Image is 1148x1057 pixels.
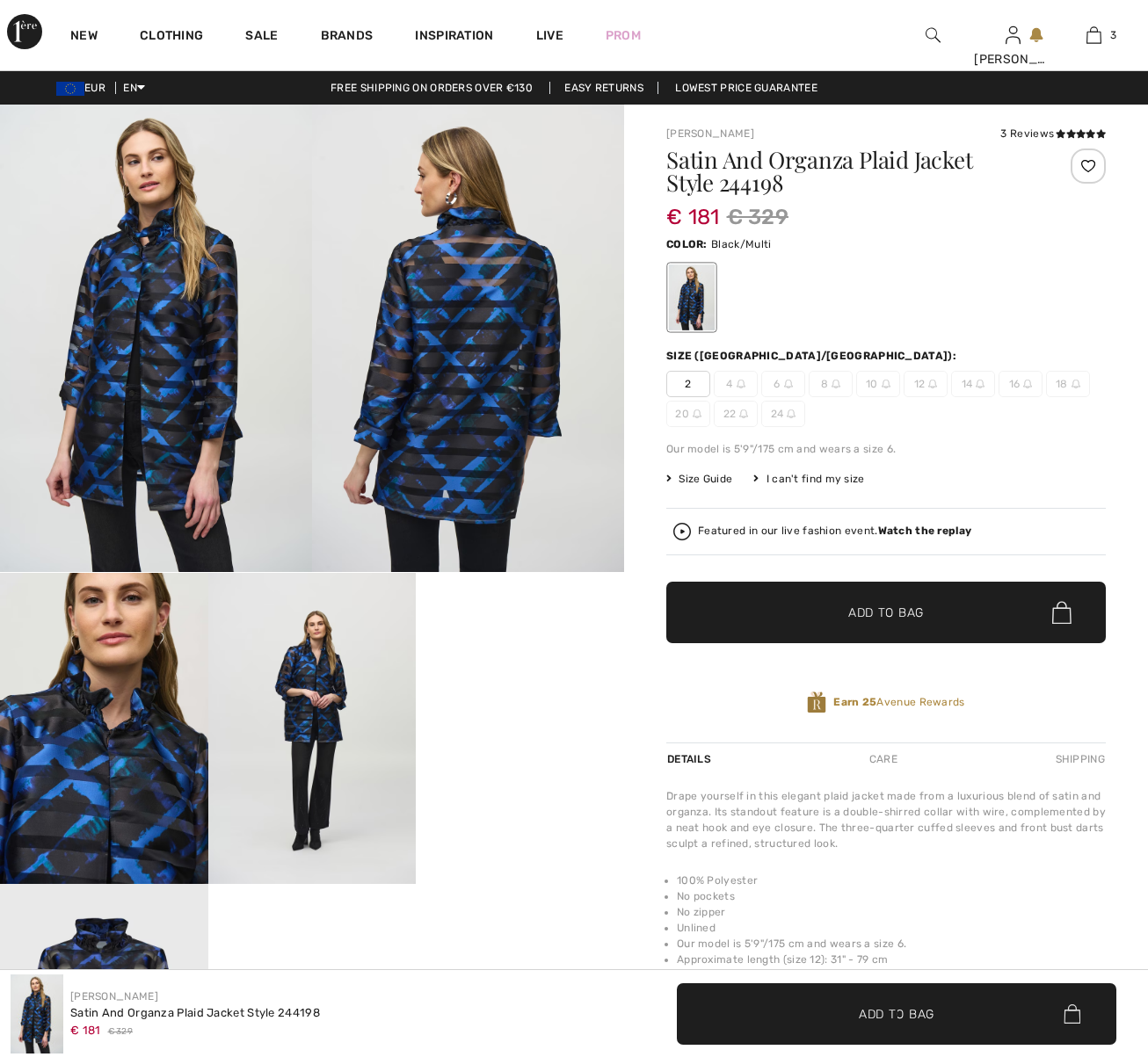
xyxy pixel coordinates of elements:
img: 1ère Avenue [7,14,42,49]
a: [PERSON_NAME] [666,127,754,140]
li: Unlined [677,920,1106,936]
span: Inspiration [415,28,493,47]
div: Care [854,743,912,775]
a: [PERSON_NAME] [70,990,158,1003]
li: No zipper [677,904,1106,920]
img: ring-m.svg [976,380,985,388]
span: 12 [904,371,948,397]
button: Add to Bag [677,983,1116,1045]
span: 18 [1046,371,1090,397]
strong: Earn 25 [833,696,876,708]
div: Drape yourself in this elegant plaid jacket made from a luxurious blend of satin and organza. Its... [666,788,1106,851]
span: 10 [856,371,900,397]
li: Approximate length (size 12): 31" - 79 cm [677,952,1106,967]
img: Satin and Organza Plaid Jacket Style 244198 [11,974,63,1053]
span: € 181 [70,1024,101,1037]
span: 6 [761,371,805,397]
div: I can't find my size [753,471,864,487]
strong: Watch the replay [878,525,972,537]
a: Prom [606,26,641,45]
span: Add to Bag [859,1004,934,1023]
div: Details [666,743,716,775]
img: search the website [926,25,941,46]
span: Color: [666,238,708,250]
span: 20 [666,401,710,427]
img: Satin and Organza Plaid Jacket Style 244198. 4 [208,573,417,885]
video: Your browser does not support the video tag. [416,573,624,677]
img: ring-m.svg [737,380,745,388]
img: Bag.svg [1052,601,1072,624]
span: 3 [1110,27,1116,43]
span: € 329 [108,1025,134,1039]
div: Our model is 5'9"/175 cm and wears a size 6. [666,441,1106,457]
a: New [70,28,98,47]
a: Sign In [1006,26,1021,43]
a: Brands [321,28,374,47]
a: 3 [1055,25,1133,46]
span: € 181 [666,187,720,229]
span: 4 [714,371,758,397]
li: No pockets [677,888,1106,904]
img: ring-m.svg [1023,380,1032,388]
div: Featured in our live fashion event. [698,525,971,537]
span: 2 [666,371,710,397]
img: ring-m.svg [928,380,937,388]
img: My Bag [1086,25,1101,46]
a: Live [536,26,563,45]
div: Shipping [1051,743,1106,775]
span: 8 [809,371,853,397]
img: My Info [1006,25,1021,46]
a: Lowest Price Guarantee [661,82,832,94]
a: Free shipping on orders over €130 [316,82,547,94]
img: ring-m.svg [787,409,796,418]
span: 24 [761,401,805,427]
button: Add to Bag [666,582,1106,643]
span: Black/Multi [711,238,771,250]
img: Satin and Organza Plaid Jacket Style 244198. 2 [312,105,624,572]
a: Easy Returns [549,82,658,94]
a: Sale [245,28,278,47]
img: ring-m.svg [693,409,701,418]
img: Avenue Rewards [807,691,826,714]
span: EN [123,82,145,94]
div: 3 Reviews [1000,126,1106,141]
img: ring-m.svg [784,380,793,388]
img: ring-m.svg [1072,380,1080,388]
span: Add to Bag [848,604,924,622]
a: Clothing [140,28,203,47]
div: Size ([GEOGRAPHIC_DATA]/[GEOGRAPHIC_DATA]): [666,348,960,364]
img: ring-m.svg [882,380,890,388]
span: EUR [56,82,113,94]
div: [PERSON_NAME] [974,50,1052,69]
div: Black/Multi [669,264,715,330]
span: Size Guide [666,471,732,487]
div: Satin And Organza Plaid Jacket Style 244198 [70,1004,320,1022]
h1: Satin And Organza Plaid Jacket Style 244198 [666,148,1033,194]
span: € 329 [727,201,789,233]
img: ring-m.svg [832,380,840,388]
span: Avenue Rewards [833,694,964,710]
img: Euro [56,82,84,96]
span: 14 [951,371,995,397]
span: 16 [999,371,1043,397]
img: Watch the replay [673,523,691,540]
img: ring-m.svg [739,409,748,418]
img: Bag.svg [1064,1004,1080,1024]
span: 22 [714,401,758,427]
li: 100% Polyester [677,872,1106,888]
li: Our model is 5'9"/175 cm and wears a size 6. [677,936,1106,952]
